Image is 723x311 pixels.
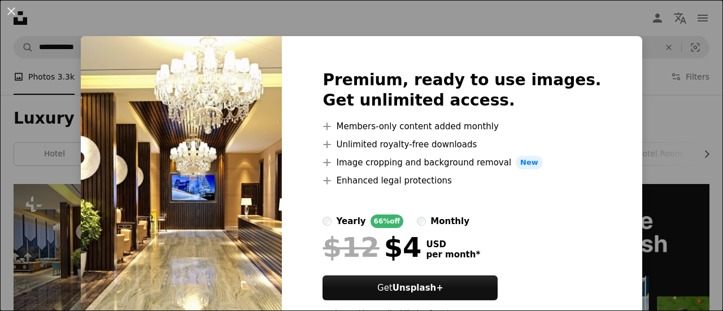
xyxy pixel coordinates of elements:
[323,174,601,187] li: Enhanced legal protections
[417,217,426,226] input: monthly
[430,214,469,228] div: monthly
[516,156,543,169] span: New
[323,138,601,151] li: Unlimited royalty-free downloads
[323,156,601,169] li: Image cropping and background removal
[426,239,480,249] span: USD
[323,70,601,111] h2: Premium, ready to use images. Get unlimited access.
[323,275,498,300] button: GetUnsplash+
[323,233,379,262] span: $12
[336,214,365,228] div: yearly
[393,283,443,293] strong: Unsplash+
[323,233,421,262] div: $4
[323,120,601,133] li: Members-only content added monthly
[426,249,480,260] span: per month *
[371,214,404,228] div: 66% off
[323,217,332,226] input: yearly66%off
